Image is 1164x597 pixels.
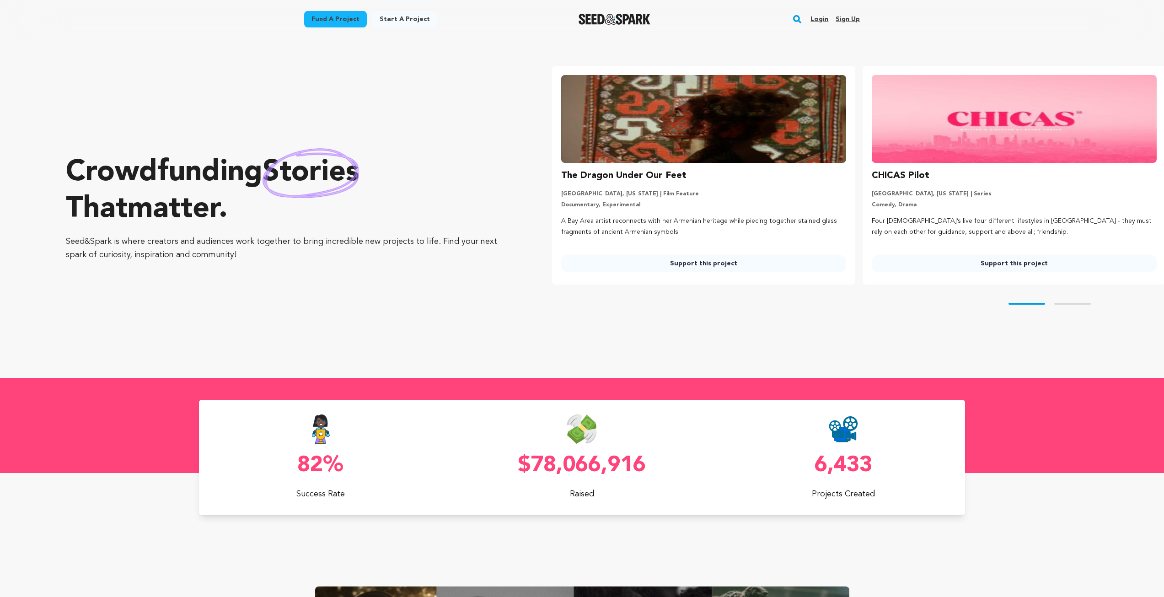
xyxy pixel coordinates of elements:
img: CHICAS Pilot image [872,75,1157,163]
a: Support this project [872,255,1157,272]
p: A Bay Area artist reconnects with her Armenian heritage while piecing together stained glass frag... [561,216,846,238]
img: Seed&Spark Money Raised Icon [567,414,596,444]
p: Raised [461,488,704,500]
img: hand sketched image [263,148,359,198]
a: Fund a project [304,11,367,27]
p: Four [DEMOGRAPHIC_DATA]’s live four different lifestyles in [GEOGRAPHIC_DATA] - they must rely on... [872,216,1157,238]
p: Success Rate [199,488,442,500]
img: Seed&Spark Success Rate Icon [306,414,335,444]
p: [GEOGRAPHIC_DATA], [US_STATE] | Series [872,190,1157,198]
p: Documentary, Experimental [561,201,846,209]
p: Crowdfunding that . [66,155,515,228]
img: The Dragon Under Our Feet image [561,75,846,163]
h3: The Dragon Under Our Feet [561,168,687,183]
img: Seed&Spark Projects Created Icon [829,414,858,444]
p: $78,066,916 [461,455,704,477]
p: Projects Created [722,488,965,500]
p: [GEOGRAPHIC_DATA], [US_STATE] | Film Feature [561,190,846,198]
a: Support this project [561,255,846,272]
span: matter [128,195,219,224]
a: Seed&Spark Homepage [579,14,650,25]
p: 6,433 [722,455,965,477]
img: Seed&Spark Logo Dark Mode [579,14,650,25]
a: Start a project [372,11,437,27]
p: Seed&Spark is where creators and audiences work together to bring incredible new projects to life... [66,235,515,262]
p: 82% [199,455,442,477]
h3: CHICAS Pilot [872,168,929,183]
a: Login [810,12,828,27]
p: Comedy, Drama [872,201,1157,209]
a: Sign up [836,12,860,27]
